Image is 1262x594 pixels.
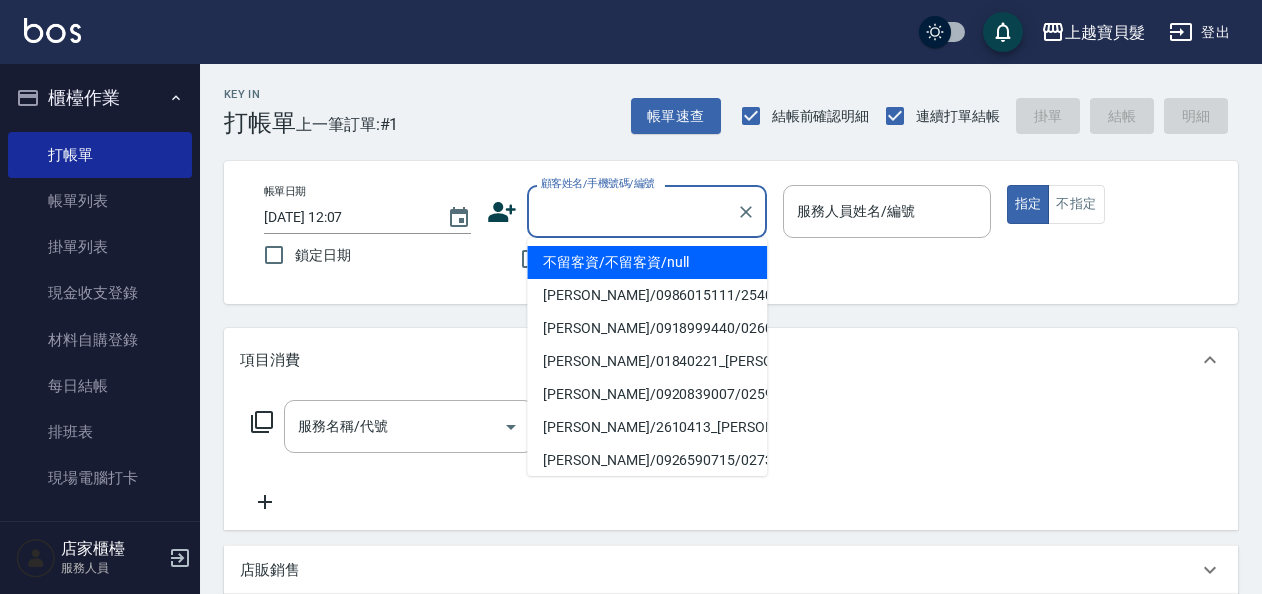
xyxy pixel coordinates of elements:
[527,246,767,279] li: 不留客資/不留客資/null
[495,411,527,443] button: Open
[527,444,767,477] li: [PERSON_NAME]/0926590715/02730725
[16,538,56,578] img: Person
[224,328,1238,392] div: 項目消費
[541,176,655,191] label: 顧客姓名/手機號碼/編號
[1007,185,1050,224] button: 指定
[224,109,296,137] h3: 打帳單
[527,312,767,345] li: [PERSON_NAME]/0918999440/02600606
[527,378,767,411] li: [PERSON_NAME]/0920839007/02591005
[295,245,351,266] span: 鎖定日期
[1048,185,1104,224] button: 不指定
[240,560,300,581] p: 店販銷售
[224,546,1238,594] div: 店販銷售
[240,350,300,371] p: 項目消費
[8,363,192,409] a: 每日結帳
[1065,20,1145,45] div: 上越寶貝髮
[8,409,192,455] a: 排班表
[61,539,163,559] h5: 店家櫃檯
[264,184,306,199] label: 帳單日期
[772,106,870,127] span: 結帳前確認明細
[916,106,1000,127] span: 連續打單結帳
[8,224,192,270] a: 掛單列表
[527,279,767,312] li: [PERSON_NAME]/0986015111/2540109
[24,18,81,43] img: Logo
[8,455,192,501] a: 現場電腦打卡
[732,198,760,226] button: Clear
[527,345,767,378] li: [PERSON_NAME]/01840221_[PERSON_NAME]/01840221
[264,201,427,234] input: YYYY/MM/DD hh:mm
[8,72,192,124] button: 櫃檯作業
[8,270,192,316] a: 現金收支登錄
[296,112,399,137] span: 上一筆訂單:#1
[435,194,483,242] button: Choose date, selected date is 2025-09-09
[61,559,163,577] p: 服務人員
[983,12,1023,52] button: save
[1161,14,1238,51] button: 登出
[8,132,192,178] a: 打帳單
[527,411,767,444] li: [PERSON_NAME]/2610413_[PERSON_NAME]/2610413
[8,178,192,224] a: 帳單列表
[631,98,721,135] button: 帳單速查
[8,510,192,562] button: 預約管理
[1033,12,1153,53] button: 上越寶貝髮
[224,88,296,101] h2: Key In
[8,317,192,363] a: 材料自購登錄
